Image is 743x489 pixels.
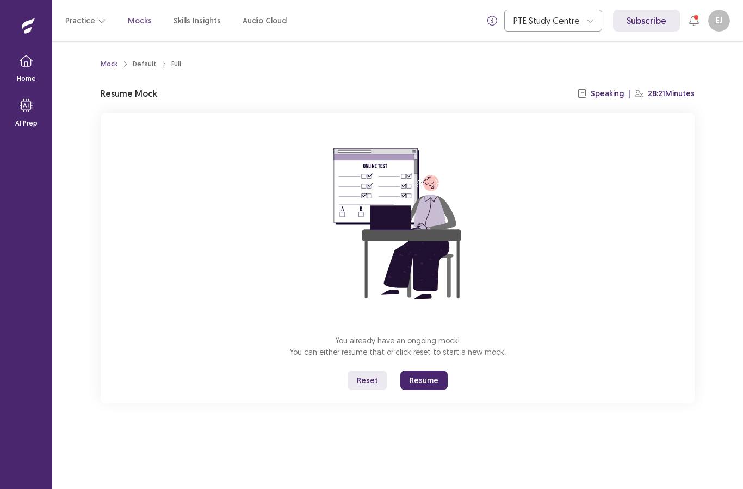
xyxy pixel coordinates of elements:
[133,59,156,69] div: Default
[243,15,287,27] a: Audio Cloud
[591,88,624,99] p: Speaking
[15,118,38,128] p: AI Prep
[17,74,36,84] p: Home
[290,335,506,358] p: You already have an ongoing mock! You can either resume that or click reset to start a new mock.
[101,87,157,100] p: Resume Mock
[171,59,181,69] div: Full
[348,371,387,390] button: Reset
[174,15,221,27] a: Skills Insights
[101,59,181,69] nav: breadcrumb
[613,10,680,32] a: Subscribe
[300,126,496,322] img: attend-mock
[482,11,502,30] button: info
[128,15,152,27] a: Mocks
[708,10,730,32] button: EJ
[400,371,448,390] button: Resume
[628,88,630,99] p: |
[648,88,695,99] p: 28:21 Minutes
[513,10,581,31] div: PTE Study Centre
[101,59,117,69] a: Mock
[65,11,106,30] button: Practice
